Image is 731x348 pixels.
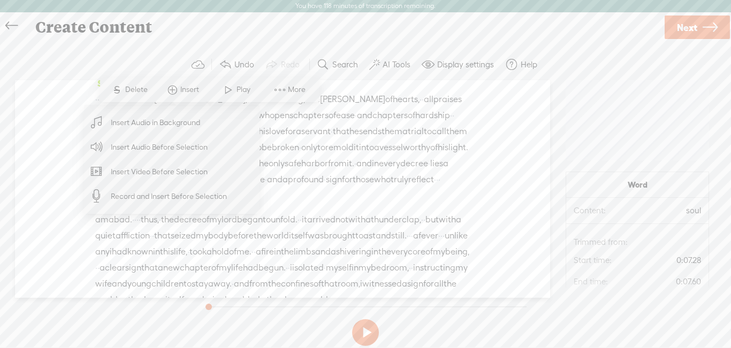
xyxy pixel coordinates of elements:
[301,123,331,140] span: servant
[385,91,393,107] span: of
[209,212,222,228] span: my
[234,59,254,70] label: Undo
[403,140,430,156] span: worthy
[371,260,409,276] span: bedroom,
[127,276,151,292] span: young
[293,107,329,123] span: chapters
[413,228,418,244] span: a
[228,228,254,244] span: before
[261,54,307,75] button: Redo
[436,172,438,188] span: ·
[574,205,621,216] span: Content:
[421,212,423,228] span: ·
[161,212,174,228] span: the
[349,292,369,308] span: news
[141,260,158,276] span: that
[272,140,299,156] span: broken
[258,107,275,123] span: who
[324,172,326,188] span: ·
[400,156,428,172] span: decree
[141,292,165,308] span: dunya
[95,91,97,107] span: ·
[320,91,385,107] span: [PERSON_NAME]
[141,212,159,228] span: thus,
[621,274,701,290] span: 0:07.60
[95,228,116,244] span: quiet
[434,172,436,188] span: ·
[124,292,126,308] span: ·
[428,156,430,172] span: ·
[332,59,358,70] label: Search
[439,212,456,228] span: with
[326,260,352,276] span: myself
[621,205,701,216] span: soul
[314,276,321,292] span: of
[365,54,417,75] button: AI Tools
[125,84,150,95] span: Delete
[456,212,461,228] span: a
[28,13,663,41] div: Create Content
[353,172,374,188] span: those
[112,276,127,292] span: and
[402,123,408,140] span: a
[286,260,288,276] span: ·
[207,244,212,260] span: a
[331,123,333,140] span: ·
[448,140,468,156] span: light.
[109,80,125,99] span: S
[425,212,439,228] span: but
[132,212,134,228] span: ·
[574,255,621,266] span: Start time:
[229,244,237,260] span: of
[315,244,331,260] span: and
[418,228,438,244] span: fever
[196,228,208,244] span: my
[374,140,379,156] span: a
[95,276,112,292] span: wife
[347,156,354,172] span: it.
[90,135,229,159] span: Insert Audio Before Selection
[292,260,324,276] span: isolated
[256,244,261,260] span: a
[202,292,225,308] span: being
[326,172,342,188] span: sign
[677,14,697,41] span: Next
[574,237,701,248] span: Trimmed from:
[574,276,621,287] span: End time:
[288,84,308,95] span: More
[336,244,371,260] span: shivering
[281,276,314,292] span: confines
[307,212,336,228] span: arrived
[433,91,462,107] span: praises
[105,260,125,276] span: clear
[95,79,136,88] span: Speaker 0
[285,156,301,172] span: safe
[171,228,196,244] span: seized
[252,244,254,260] span: ·
[184,276,192,292] span: to
[97,260,100,276] span: ·
[249,276,268,292] span: from
[100,91,102,107] span: ·
[383,59,410,70] label: AI Tools
[433,244,445,260] span: my
[208,276,232,292] span: away.
[266,228,289,244] span: world
[354,140,359,156] span: it
[333,123,349,140] span: that
[324,228,355,244] span: brought
[407,228,409,244] span: ·
[261,244,274,260] span: fire
[237,244,252,260] span: me.
[408,244,425,260] span: core
[90,160,229,184] span: Insert Video Before Selection
[215,54,261,75] button: Undo
[184,292,186,308] span: ·
[423,212,425,228] span: ·
[415,107,450,123] span: hardship
[267,172,283,188] span: and
[243,260,258,276] span: had
[95,244,110,260] span: any
[521,59,537,70] label: Help
[354,156,356,172] span: ·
